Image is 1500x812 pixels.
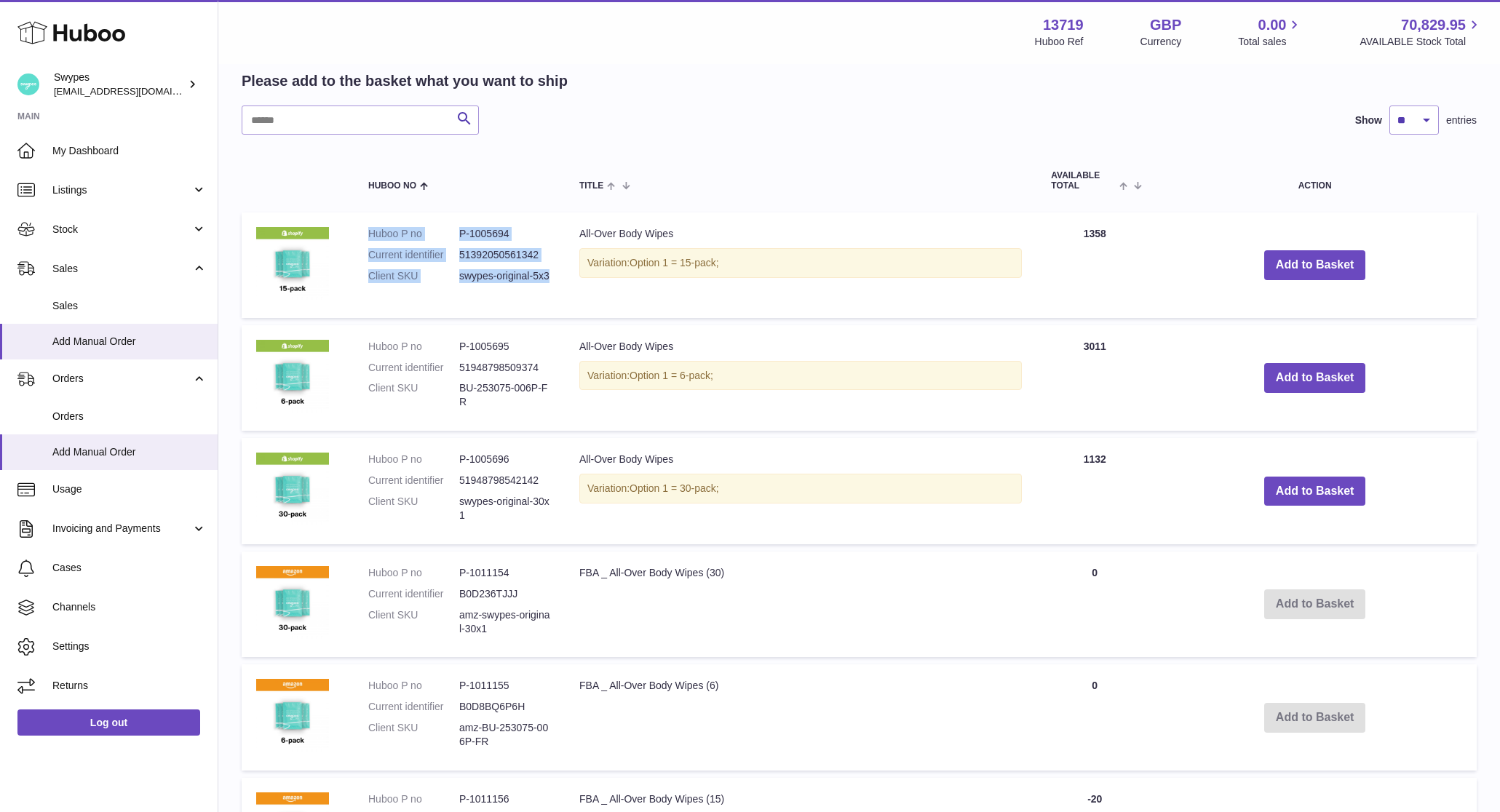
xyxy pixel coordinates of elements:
dd: B0D236TJJJ [459,587,550,601]
span: Stock [52,223,191,236]
td: All-Over Body Wipes [565,438,1036,544]
strong: 13719 [1043,15,1084,35]
dd: P-1011155 [459,679,550,693]
td: 1358 [1036,212,1153,318]
div: Huboo Ref [1035,35,1084,49]
div: Swypes [54,71,185,98]
dt: Current identifier [368,700,459,714]
td: All-Over Body Wipes [565,212,1036,318]
img: FBA _ All-Over Body Wipes (30) [256,566,329,639]
dt: Huboo P no [368,566,459,580]
span: Invoicing and Payments [52,522,191,536]
span: Channels [52,600,207,614]
img: All-Over Body Wipes [256,340,329,413]
a: 70,829.95 AVAILABLE Stock Total [1360,15,1483,49]
dd: B0D8BQ6P6H [459,700,550,714]
span: Add Manual Order [52,445,207,459]
strong: GBP [1150,15,1181,35]
img: All-Over Body Wipes [256,453,329,525]
img: FBA _ All-Over Body Wipes (6) [256,679,329,752]
div: Currency [1140,35,1182,49]
dd: P-1005695 [459,340,550,354]
button: Add to Basket [1264,477,1366,506]
div: Variation: [579,248,1022,278]
dd: BU-253075-006P-FR [459,381,550,409]
dd: P-1005694 [459,227,550,241]
button: Add to Basket [1264,250,1366,280]
td: FBA _ All-Over Body Wipes (30) [565,552,1036,658]
span: Cases [52,561,207,575]
dt: Huboo P no [368,453,459,466]
td: 0 [1036,664,1153,771]
span: Title [579,181,603,191]
span: Orders [52,372,191,386]
div: Variation: [579,474,1022,503]
dt: Client SKU [368,495,459,522]
span: Option 1 = 15-pack; [630,257,719,268]
dd: 51948798542142 [459,474,550,487]
td: All-Over Body Wipes [565,325,1036,431]
img: hello@swypes.co.uk [17,73,39,95]
span: Settings [52,640,207,653]
label: Show [1355,114,1382,127]
dd: amz-BU-253075-006P-FR [459,721,550,749]
dt: Current identifier [368,248,459,262]
dt: Current identifier [368,474,459,487]
h2: Please add to the basket what you want to ship [242,71,568,91]
span: 0.00 [1258,15,1287,35]
img: All-Over Body Wipes [256,227,329,300]
dd: P-1011156 [459,792,550,806]
td: 3011 [1036,325,1153,431]
a: Log out [17,709,200,736]
dt: Current identifier [368,587,459,601]
dd: swypes-original-30x1 [459,495,550,522]
span: Returns [52,679,207,693]
dt: Client SKU [368,721,459,749]
span: Option 1 = 30-pack; [630,482,719,494]
td: 1132 [1036,438,1153,544]
span: Listings [52,183,191,197]
dd: 51392050561342 [459,248,550,262]
dt: Client SKU [368,269,459,283]
dt: Huboo P no [368,679,459,693]
td: FBA _ All-Over Body Wipes (6) [565,664,1036,771]
a: 0.00 Total sales [1238,15,1303,49]
span: Huboo no [368,181,416,191]
button: Add to Basket [1264,363,1366,393]
span: AVAILABLE Total [1051,171,1116,190]
dd: 51948798509374 [459,361,550,375]
th: Action [1153,156,1477,204]
span: Option 1 = 6-pack; [630,370,713,381]
div: Variation: [579,361,1022,391]
dt: Huboo P no [368,340,459,354]
span: AVAILABLE Stock Total [1360,35,1483,49]
span: My Dashboard [52,144,207,158]
span: Usage [52,482,207,496]
dt: Client SKU [368,608,459,636]
dt: Huboo P no [368,227,459,241]
dt: Huboo P no [368,792,459,806]
dt: Client SKU [368,381,459,409]
span: Add Manual Order [52,335,207,349]
span: entries [1446,114,1477,127]
span: Sales [52,262,191,276]
td: 0 [1036,552,1153,658]
span: 70,829.95 [1401,15,1466,35]
span: [EMAIL_ADDRESS][DOMAIN_NAME] [54,85,214,97]
dd: swypes-original-5x3 [459,269,550,283]
span: Sales [52,299,207,313]
dd: P-1011154 [459,566,550,580]
dd: P-1005696 [459,453,550,466]
span: Total sales [1238,35,1303,49]
dd: amz-swypes-original-30x1 [459,608,550,636]
dt: Current identifier [368,361,459,375]
span: Orders [52,410,207,423]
